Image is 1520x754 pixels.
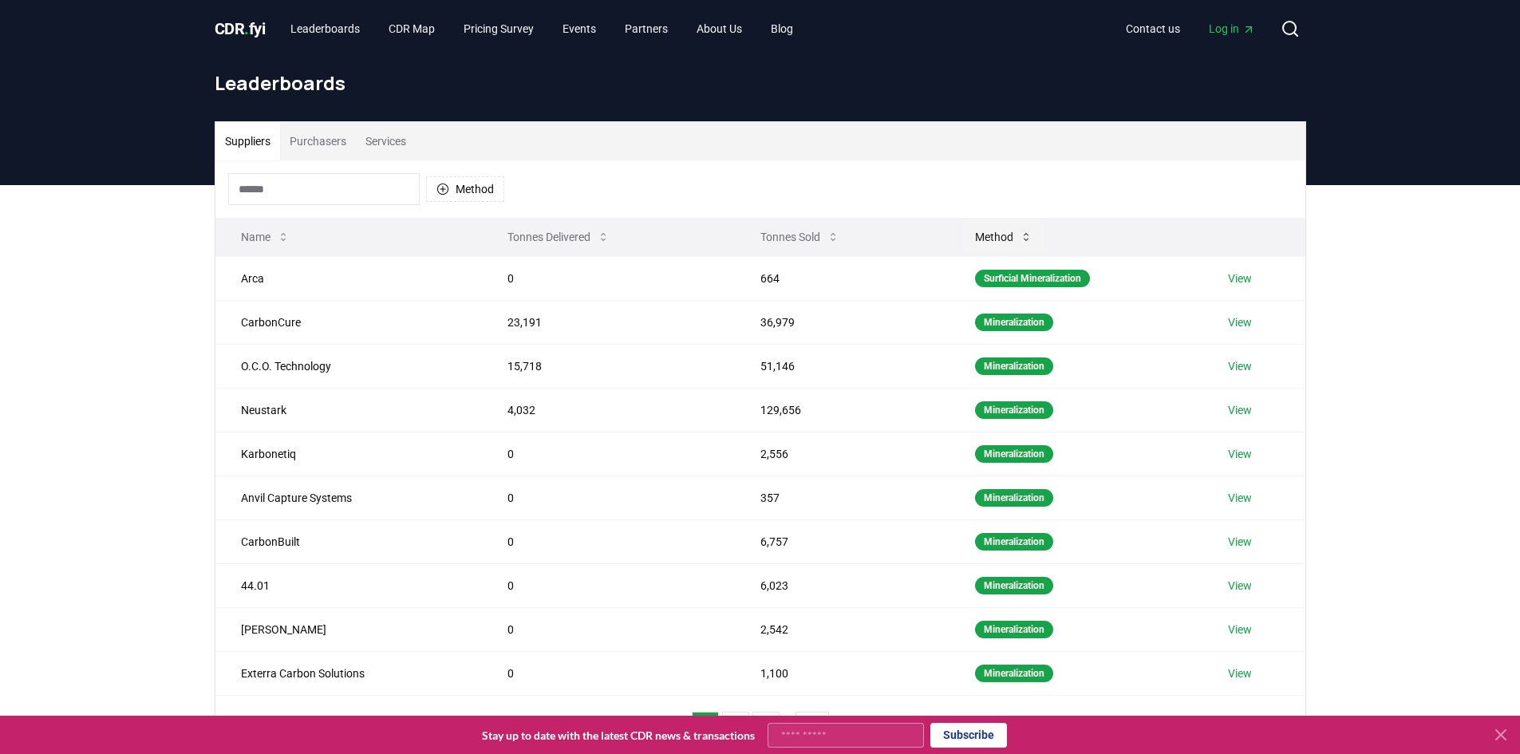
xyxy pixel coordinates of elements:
[1196,14,1268,43] a: Log in
[215,563,483,607] td: 44.01
[975,357,1053,375] div: Mineralization
[735,519,950,563] td: 6,757
[684,14,755,43] a: About Us
[215,519,483,563] td: CarbonBuilt
[612,14,681,43] a: Partners
[1228,270,1252,286] a: View
[482,344,735,388] td: 15,718
[735,607,950,651] td: 2,542
[1113,14,1193,43] a: Contact us
[278,14,373,43] a: Leaderboards
[482,476,735,519] td: 0
[451,14,547,43] a: Pricing Survey
[482,607,735,651] td: 0
[376,14,448,43] a: CDR Map
[735,432,950,476] td: 2,556
[215,388,483,432] td: Neustark
[692,712,719,744] button: 1
[215,607,483,651] td: [PERSON_NAME]
[482,388,735,432] td: 4,032
[1228,358,1252,374] a: View
[796,712,829,744] button: 21
[482,432,735,476] td: 0
[550,14,609,43] a: Events
[280,122,356,160] button: Purchasers
[482,256,735,300] td: 0
[215,70,1306,96] h1: Leaderboards
[215,476,483,519] td: Anvil Capture Systems
[1228,446,1252,462] a: View
[482,300,735,344] td: 23,191
[962,221,1045,253] button: Method
[975,533,1053,551] div: Mineralization
[735,651,950,695] td: 1,100
[1228,578,1252,594] a: View
[975,621,1053,638] div: Mineralization
[1228,665,1252,681] a: View
[215,256,483,300] td: Arca
[735,300,950,344] td: 36,979
[1209,21,1255,37] span: Log in
[1228,534,1252,550] a: View
[278,14,806,43] nav: Main
[215,19,266,38] span: CDR fyi
[735,476,950,519] td: 357
[244,19,249,38] span: .
[1228,314,1252,330] a: View
[975,270,1090,287] div: Surficial Mineralization
[215,18,266,40] a: CDR.fyi
[1113,14,1268,43] nav: Main
[758,14,806,43] a: Blog
[975,489,1053,507] div: Mineralization
[482,651,735,695] td: 0
[735,256,950,300] td: 664
[495,221,622,253] button: Tonnes Delivered
[215,344,483,388] td: O.C.O. Technology
[975,314,1053,331] div: Mineralization
[735,563,950,607] td: 6,023
[735,388,950,432] td: 129,656
[215,432,483,476] td: Karbonetiq
[975,577,1053,594] div: Mineralization
[1228,490,1252,506] a: View
[832,712,859,744] button: next page
[975,445,1053,463] div: Mineralization
[1228,402,1252,418] a: View
[215,300,483,344] td: CarbonCure
[482,563,735,607] td: 0
[215,122,280,160] button: Suppliers
[1228,622,1252,638] a: View
[752,712,780,744] button: 3
[426,176,504,202] button: Method
[356,122,416,160] button: Services
[735,344,950,388] td: 51,146
[748,221,852,253] button: Tonnes Sold
[975,665,1053,682] div: Mineralization
[482,519,735,563] td: 0
[722,712,749,744] button: 2
[215,651,483,695] td: Exterra Carbon Solutions
[228,221,302,253] button: Name
[975,401,1053,419] div: Mineralization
